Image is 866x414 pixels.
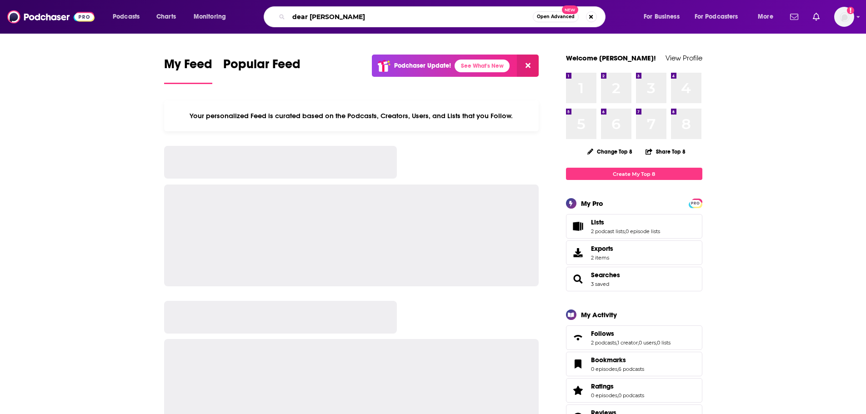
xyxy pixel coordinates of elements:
[834,7,854,27] button: Show profile menu
[591,218,604,226] span: Lists
[591,356,644,364] a: Bookmarks
[581,310,617,319] div: My Activity
[809,9,823,25] a: Show notifications dropdown
[591,366,617,372] a: 0 episodes
[289,10,533,24] input: Search podcasts, credits, & more...
[591,339,616,346] a: 2 podcasts
[569,358,587,370] a: Bookmarks
[656,339,657,346] span: ,
[689,10,751,24] button: open menu
[639,339,656,346] a: 0 users
[690,200,701,207] span: PRO
[223,56,300,84] a: Popular Feed
[164,56,212,84] a: My Feed
[591,382,614,390] span: Ratings
[394,62,451,70] p: Podchaser Update!
[618,366,644,372] a: 6 podcasts
[618,392,644,399] a: 0 podcasts
[591,254,613,261] span: 2 items
[834,7,854,27] img: User Profile
[786,9,802,25] a: Show notifications dropdown
[591,281,609,287] a: 3 saved
[455,60,510,72] a: See What's New
[272,6,614,27] div: Search podcasts, credits, & more...
[758,10,773,23] span: More
[591,228,625,234] a: 2 podcast lists
[156,10,176,23] span: Charts
[695,10,738,23] span: For Podcasters
[666,54,702,62] a: View Profile
[569,220,587,233] a: Lists
[566,54,656,62] a: Welcome [PERSON_NAME]!
[187,10,238,24] button: open menu
[591,382,644,390] a: Ratings
[566,214,702,239] span: Lists
[644,10,680,23] span: For Business
[569,384,587,397] a: Ratings
[834,7,854,27] span: Logged in as BerkMarc
[566,267,702,291] span: Searches
[566,240,702,265] a: Exports
[164,56,212,77] span: My Feed
[569,246,587,259] span: Exports
[637,10,691,24] button: open menu
[194,10,226,23] span: Monitoring
[591,356,626,364] span: Bookmarks
[690,200,701,206] a: PRO
[164,100,539,131] div: Your personalized Feed is curated based on the Podcasts, Creators, Users, and Lists that you Follow.
[616,339,617,346] span: ,
[617,339,638,346] a: 1 creator
[847,7,854,14] svg: Add a profile image
[751,10,785,24] button: open menu
[562,5,578,14] span: New
[617,392,618,399] span: ,
[581,199,603,208] div: My Pro
[591,218,660,226] a: Lists
[566,378,702,403] span: Ratings
[106,10,151,24] button: open menu
[566,168,702,180] a: Create My Top 8
[657,339,671,346] a: 0 lists
[591,329,671,338] a: Follows
[150,10,181,24] a: Charts
[7,8,95,25] img: Podchaser - Follow, Share and Rate Podcasts
[626,228,660,234] a: 0 episode lists
[537,15,575,19] span: Open Advanced
[591,392,617,399] a: 0 episodes
[591,244,613,253] span: Exports
[645,143,686,160] button: Share Top 8
[566,352,702,376] span: Bookmarks
[582,146,638,157] button: Change Top 8
[591,329,614,338] span: Follows
[569,273,587,285] a: Searches
[625,228,626,234] span: ,
[569,331,587,344] a: Follows
[566,325,702,350] span: Follows
[533,11,579,22] button: Open AdvancedNew
[617,366,618,372] span: ,
[591,271,620,279] a: Searches
[223,56,300,77] span: Popular Feed
[113,10,140,23] span: Podcasts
